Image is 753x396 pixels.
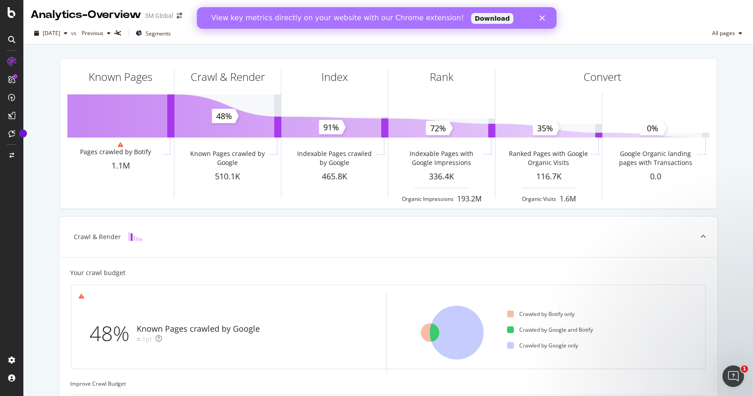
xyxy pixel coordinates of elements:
div: Close [343,8,352,13]
div: 48% [89,319,137,348]
div: Your crawl budget [70,268,125,277]
button: Previous [78,26,114,40]
span: Previous [78,29,103,37]
div: Crawled by Botify only [507,310,575,318]
div: 465.8K [281,171,388,182]
span: Segments [146,30,171,37]
span: vs [71,29,78,37]
img: block-icon [128,232,143,241]
div: Indexable Pages crawled by Google [294,149,374,167]
div: Known Pages crawled by Google [137,323,260,335]
button: Segments [132,26,174,40]
div: 510.1K [174,171,281,182]
span: 1 [741,365,748,373]
div: 3M Global [145,11,173,20]
div: Indexable Pages with Google Impressions [401,149,481,167]
div: 1.1M [67,160,174,172]
span: All pages [708,29,735,37]
div: Rank [430,69,454,85]
div: Crawled by Google and Botify [507,326,593,334]
div: Organic Impressions [402,195,454,203]
div: Crawled by Google only [507,342,578,349]
button: All pages [708,26,746,40]
iframe: Intercom live chat [722,365,744,387]
iframe: To enrich screen reader interactions, please activate Accessibility in Grammarly extension settings [197,7,557,29]
img: Equal [137,338,140,341]
div: Crawl & Render [74,232,121,241]
div: Index [321,69,348,85]
div: Improve Crawl Budget [70,380,707,387]
button: [DATE] [31,26,71,40]
div: arrow-right-arrow-left [177,13,182,19]
div: Analytics - Overview [31,7,141,22]
div: Known Pages crawled by Google [187,149,267,167]
span: 2025 Aug. 10th [43,29,60,37]
div: 193.2M [457,194,481,204]
div: Crawl & Render [191,69,265,85]
div: 336.4K [388,171,495,182]
div: 1pt [142,335,152,344]
div: Tooltip anchor [19,129,27,138]
div: Known Pages [89,69,152,85]
div: Pages crawled by Botify [80,147,151,156]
